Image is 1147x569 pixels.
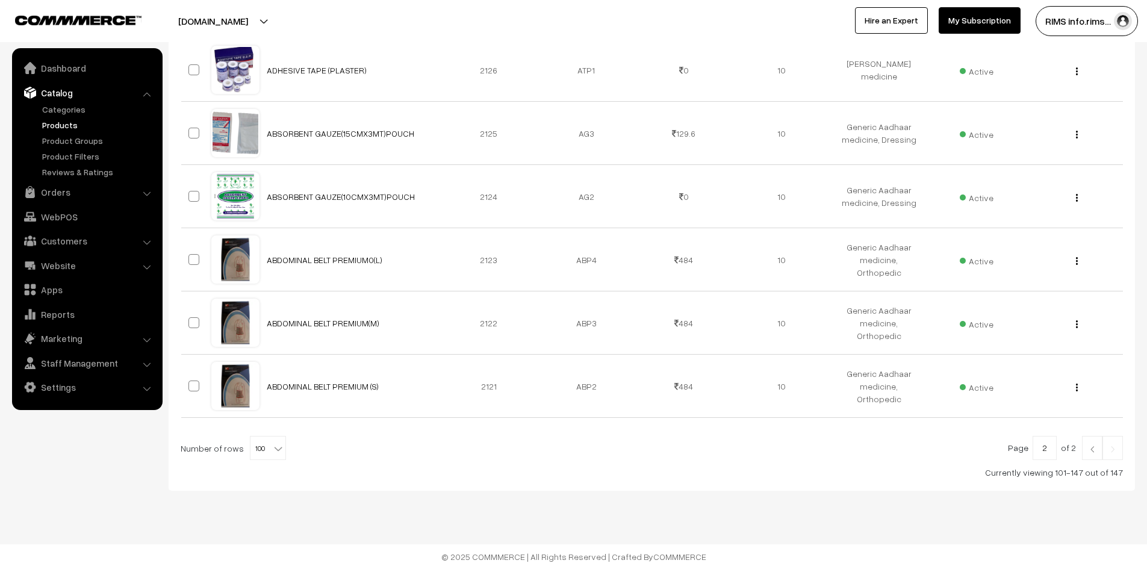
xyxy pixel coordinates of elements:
span: Number of rows [181,442,244,455]
td: 2122 [440,291,538,355]
td: Generic Aadhaar medicine, Dressing [830,165,928,228]
td: 10 [733,165,830,228]
img: Menu [1076,384,1078,391]
a: Apps [15,279,158,300]
span: Active [960,252,993,267]
a: Customers [15,230,158,252]
img: Menu [1076,257,1078,265]
a: My Subscription [939,7,1021,34]
img: Menu [1076,320,1078,328]
a: Marketing [15,328,158,349]
a: Orders [15,181,158,203]
td: Generic Aadhaar medicine, Orthopedic [830,355,928,418]
a: COMMMERCE [653,552,706,562]
img: COMMMERCE [15,16,141,25]
a: Product Filters [39,150,158,163]
div: Currently viewing 101-147 out of 147 [181,466,1123,479]
td: 2121 [440,355,538,418]
td: AG3 [538,102,635,165]
td: 484 [635,291,733,355]
span: Active [960,62,993,78]
td: ABP3 [538,291,635,355]
a: ABSORBENT GAUZE(10CMX3MT)POUCH [267,191,415,202]
a: COMMMERCE [15,12,120,26]
td: ATP1 [538,39,635,102]
a: Hire an Expert [855,7,928,34]
td: 10 [733,291,830,355]
img: Right [1107,446,1118,453]
td: AG2 [538,165,635,228]
span: Active [960,188,993,204]
span: Active [960,315,993,331]
td: 2126 [440,39,538,102]
td: 484 [635,355,733,418]
td: 0 [635,39,733,102]
button: [DOMAIN_NAME] [136,6,290,36]
a: Staff Management [15,352,158,374]
td: [PERSON_NAME] medicine [830,39,928,102]
td: ABP2 [538,355,635,418]
img: user [1114,12,1132,30]
td: 10 [733,355,830,418]
span: Active [960,378,993,394]
a: Catalog [15,82,158,104]
a: Categories [39,103,158,116]
a: ABDOMINAL BELT PREMIUM(M) [267,318,379,328]
span: 100 [250,436,286,460]
td: 10 [733,102,830,165]
a: Products [39,119,158,131]
td: Generic Aadhaar medicine, Orthopedic [830,291,928,355]
a: Product Groups [39,134,158,147]
a: WebPOS [15,206,158,228]
td: 484 [635,228,733,291]
a: Reviews & Ratings [39,166,158,178]
span: of 2 [1061,443,1076,453]
td: 129.6 [635,102,733,165]
span: Active [960,125,993,141]
img: Menu [1076,131,1078,138]
td: 10 [733,39,830,102]
img: Menu [1076,67,1078,75]
td: 2124 [440,165,538,228]
img: Menu [1076,194,1078,202]
a: ADHESIVE TAPE (PLASTER) [267,65,367,75]
span: Page [1008,443,1028,453]
span: 100 [250,437,285,461]
a: ABDOMINAL BELT PREMIUM (S) [267,381,379,391]
img: Left [1087,446,1098,453]
td: 2123 [440,228,538,291]
button: RIMS info.rims… [1036,6,1138,36]
a: ABSORBENT GAUZE(15CMX3MT)POUCH [267,128,414,138]
a: Dashboard [15,57,158,79]
td: Generic Aadhaar medicine, Dressing [830,102,928,165]
a: Website [15,255,158,276]
td: 0 [635,165,733,228]
td: Generic Aadhaar medicine, Orthopedic [830,228,928,291]
a: ABDOMINAL BELT PREMIUM0(L) [267,255,382,265]
a: Settings [15,376,158,398]
td: 10 [733,228,830,291]
td: 2125 [440,102,538,165]
a: Reports [15,303,158,325]
td: ABP4 [538,228,635,291]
